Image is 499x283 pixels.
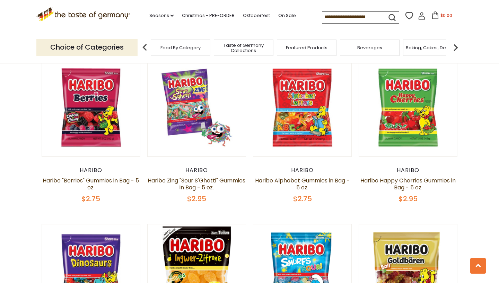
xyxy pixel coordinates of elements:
span: $2.95 [187,194,206,204]
span: $2.75 [81,194,100,204]
a: Taste of Germany Collections [216,43,271,53]
a: On Sale [278,12,296,19]
a: Christmas - PRE-ORDER [182,12,235,19]
a: Haribo Happy Cherries Gummies in Bag - 5 oz. [360,177,456,191]
a: Haribo "Berries" Gummies in Bag - 5 oz. [43,177,139,191]
img: Haribo [148,59,246,157]
span: $2.75 [293,194,312,204]
a: Seasons [149,12,174,19]
div: Haribo [359,167,457,174]
button: $0.00 [427,11,456,22]
a: Haribo Zing "Sour S'Ghetti" Gummies in Bag - 5 oz. [148,177,245,191]
div: Haribo [253,167,352,174]
img: Haribo [359,59,457,157]
a: Baking, Cakes, Desserts [406,45,459,50]
span: $0.00 [440,12,452,18]
div: Haribo [147,167,246,174]
a: Beverages [357,45,382,50]
a: Featured Products [286,45,327,50]
a: Food By Category [160,45,201,50]
p: Choice of Categories [36,39,138,56]
a: Haribo Alphabet Gummies in Bag - 5 oz. [255,177,350,191]
img: next arrow [449,41,463,54]
span: $2.95 [399,194,418,204]
img: previous arrow [138,41,152,54]
a: Oktoberfest [243,12,270,19]
img: Haribo [42,59,140,157]
div: Haribo [42,167,140,174]
img: Haribo [253,59,351,157]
